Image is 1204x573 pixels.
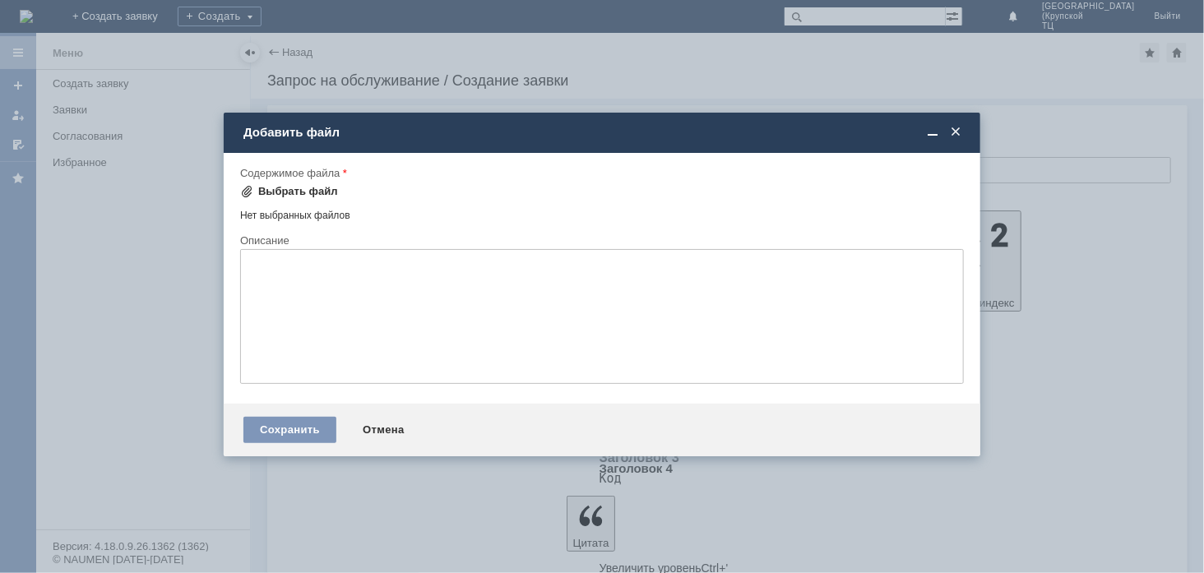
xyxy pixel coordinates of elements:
div: Выбрать файл [258,185,338,198]
span: Свернуть (Ctrl + M) [924,125,941,140]
div: прошу удалить отложенный чек [7,7,240,20]
div: Нет выбранных файлов [240,203,964,222]
span: Закрыть [947,125,964,140]
div: Добавить файл [243,125,964,140]
div: Содержимое файла [240,168,961,178]
div: Описание [240,235,961,246]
